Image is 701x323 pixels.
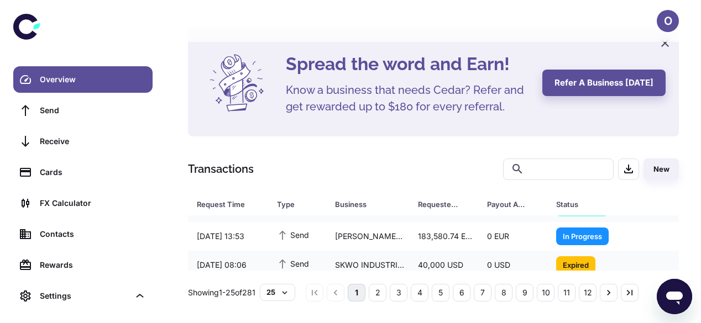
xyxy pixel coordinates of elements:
div: Receive [40,135,146,147]
button: Go to last page [621,284,639,301]
div: Settings [40,290,129,302]
span: Status [556,197,640,212]
h1: Transactions [188,161,254,177]
button: Go to page 3 [390,284,407,301]
nav: pagination navigation [304,284,640,301]
div: Status [556,197,625,212]
button: Go to page 12 [579,284,597,301]
span: Type [277,197,322,212]
div: Contacts [40,228,146,240]
button: Go to page 11 [558,284,576,301]
button: Refer a business [DATE] [542,70,666,96]
div: Rewards [40,259,146,271]
button: O [657,10,679,32]
a: Cards [13,159,153,186]
button: Go to next page [600,284,618,301]
div: Cards [40,166,146,178]
div: Send [40,104,146,117]
p: Showing 1-25 of 281 [188,287,255,299]
h5: Know a business that needs Cedar? Refer and get rewarded up to $180 for every referral. [286,82,529,115]
a: FX Calculator [13,190,153,216]
div: Type [277,197,307,212]
button: New [644,158,679,180]
div: Payout Amount [487,197,529,212]
button: Go to page 6 [453,284,470,301]
button: Go to page 2 [369,284,386,301]
a: Receive [13,128,153,155]
h4: Spread the word and Earn! [286,51,529,77]
span: Request Time [197,197,264,212]
div: FX Calculator [40,197,146,209]
button: Go to page 9 [516,284,533,301]
a: Contacts [13,221,153,247]
button: Go to page 10 [537,284,554,301]
button: Go to page 8 [495,284,512,301]
button: Go to page 5 [432,284,449,301]
iframe: Button to launch messaging window [657,279,692,314]
span: Requested Amount [418,197,474,212]
div: Requested Amount [418,197,459,212]
button: Go to page 7 [474,284,491,301]
a: Rewards [13,252,153,278]
button: page 1 [348,284,365,301]
div: Settings [13,283,153,309]
div: Overview [40,73,146,86]
a: Send [13,97,153,124]
button: 25 [260,284,295,300]
button: Go to page 4 [411,284,428,301]
span: Payout Amount [487,197,543,212]
a: Overview [13,66,153,93]
div: Request Time [197,197,249,212]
